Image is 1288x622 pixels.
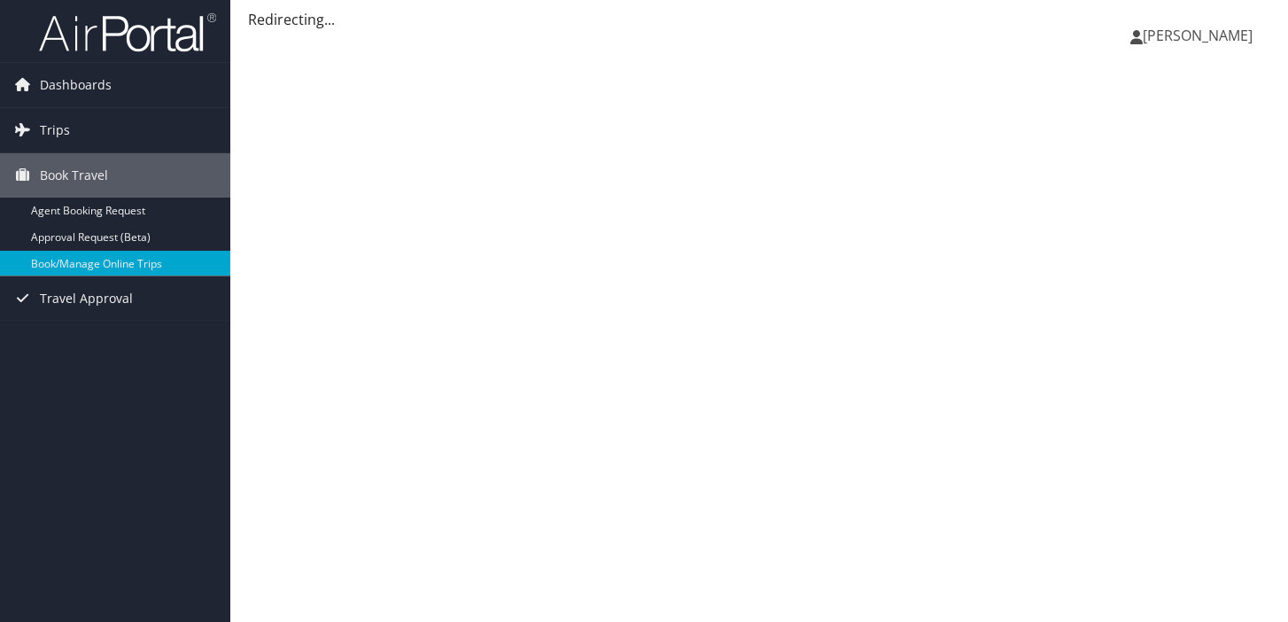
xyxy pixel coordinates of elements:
[40,108,70,152] span: Trips
[40,153,108,198] span: Book Travel
[1143,26,1253,45] span: [PERSON_NAME]
[40,63,112,107] span: Dashboards
[39,12,216,53] img: airportal-logo.png
[248,9,1270,30] div: Redirecting...
[1130,9,1270,62] a: [PERSON_NAME]
[40,276,133,321] span: Travel Approval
